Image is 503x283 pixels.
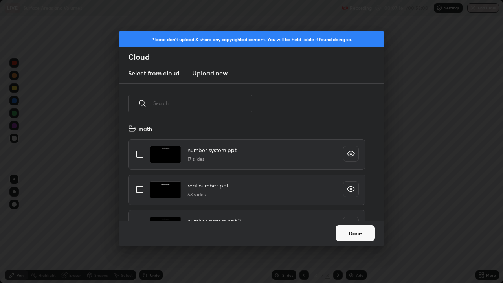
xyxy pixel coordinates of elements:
h3: Select from cloud [128,68,180,78]
h4: real number ppt [187,181,229,189]
button: Done [336,225,375,241]
h4: number system ppt [187,146,237,154]
img: 16823978807Q9TJJ.pdf [150,146,181,163]
div: grid [119,121,375,221]
img: 1682397890W4UMS0.pdf [150,181,181,198]
h5: 53 slides [187,191,229,198]
input: Search [153,86,252,120]
h4: math [138,125,152,133]
h4: number system ppt 2 [187,217,241,225]
h3: Upload new [192,68,228,78]
div: Please don't upload & share any copyrighted content. You will be held liable if found doing so. [119,31,384,47]
img: 16827433093NO2S9.pdf [150,217,181,234]
h5: 17 slides [187,156,237,163]
h2: Cloud [128,52,384,62]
